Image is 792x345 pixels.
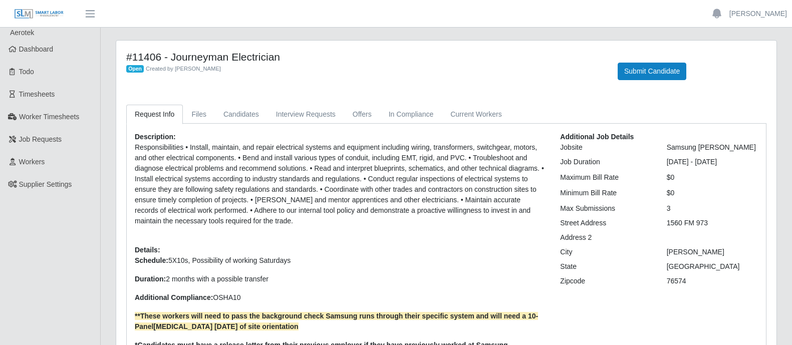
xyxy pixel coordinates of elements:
[19,135,62,143] span: Job Requests
[135,275,166,283] strong: Duration:
[659,203,765,214] div: 3
[153,322,298,330] span: [MEDICAL_DATA] [DATE] of site orientation
[19,45,54,53] span: Dashboard
[659,188,765,198] div: $0
[553,172,659,183] div: Maximum Bill Rate
[135,293,213,301] strong: Additional Compliance:
[553,232,659,243] div: Address 2
[729,9,787,19] a: [PERSON_NAME]
[659,247,765,257] div: [PERSON_NAME]
[19,180,72,188] span: Supplier Settings
[659,157,765,167] div: [DATE] - [DATE]
[135,292,545,303] p: OSHA10
[553,276,659,286] div: Zipcode
[126,65,144,73] span: Open
[553,247,659,257] div: City
[126,105,183,124] a: Request Info
[560,133,634,141] b: Additional Job Details
[135,142,545,226] p: Responsibilities • Install, maintain, and repair electrical systems and equipment including wirin...
[618,63,686,80] button: Submit Candidate
[146,66,221,72] span: Created by [PERSON_NAME]
[344,105,380,124] a: Offers
[553,157,659,167] div: Job Duration
[19,113,79,121] span: Worker Timesheets
[126,51,603,63] h4: #11406 - Journeyman Electrician
[135,256,168,264] strong: Schedule:
[659,172,765,183] div: $0
[135,133,176,141] b: Description:
[442,105,510,124] a: Current Workers
[553,142,659,153] div: Jobsite
[659,218,765,228] div: 1560 FM 973
[553,218,659,228] div: Street Address
[553,203,659,214] div: Max Submissions
[19,68,34,76] span: Todo
[19,90,55,98] span: Timesheets
[14,9,64,20] img: SLM Logo
[215,105,268,124] a: Candidates
[183,105,215,124] a: Files
[268,105,344,124] a: Interview Requests
[380,105,442,124] a: In Compliance
[659,142,765,153] div: Samsung [PERSON_NAME]
[10,29,34,37] span: Aerotek
[659,261,765,272] div: [GEOGRAPHIC_DATA]
[553,261,659,272] div: State
[135,255,545,266] p: 5X10s, Possibility of working Saturdays
[135,246,160,254] b: Details:
[19,158,45,166] span: Workers
[135,312,538,330] strong: **These workers will need to pass the background check Samsung runs through their specific system...
[553,188,659,198] div: Minimum Bill Rate
[659,276,765,286] div: 76574
[135,274,545,284] p: 2 months with a possible transfer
